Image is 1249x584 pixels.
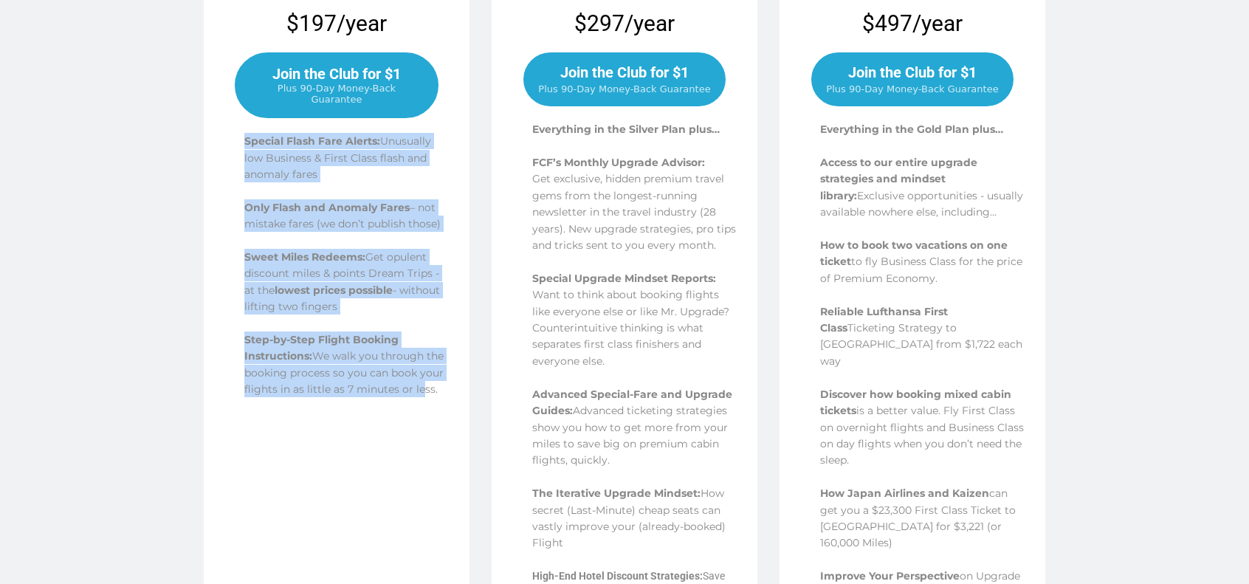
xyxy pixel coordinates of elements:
[523,52,725,106] a: Join the Club for $1 Plus 90-Day Money-Back Guarantee
[275,284,393,297] span: lowest prices possible
[532,156,705,169] span: FCF’s Monthly Upgrade Advisor:
[538,83,710,95] span: Plus 90-Day Money-Back Guarantee
[532,272,716,285] span: Special Upgrade Mindset Reports:
[244,250,439,297] span: Get opulent discount miles & points Dream Trips - at the
[532,404,728,467] span: Advanced ticketing strategies show you how to get more from your miles to save big on premium cab...
[820,321,1022,368] span: Ticketing Strategy to [GEOGRAPHIC_DATA] from $1,722 each way
[820,305,948,334] span: Reliable Lufthansa First Class
[820,569,960,583] span: Improve Your Perspective
[244,201,410,214] span: Only Flash and Anomaly Fares
[209,9,464,38] p: $197/year
[811,52,1013,106] a: Join the Club for $1 Plus 90-Day Money-Back Guarantee
[820,189,1023,219] span: Exclusive opportunities - usually available nowhere else, including...
[820,487,989,500] span: How Japan Airlines and Kaizen
[244,134,431,181] span: Unusually low Business & First Class flash and anomaly fares
[532,172,736,252] span: Get exclusive, hidden premium travel gems from the longest-running newsletter in the travel indus...
[532,123,720,136] span: Everything in the Silver Plan plus…
[532,288,729,368] span: Want to think about booking flights like everyone else or like Mr. Upgrade?Counterintuitive think...
[532,570,703,582] strong: High-End Hotel Discount Strategies:
[820,123,1003,136] span: Everything in the Gold Plan plus…
[244,349,444,396] span: We walk you through the booking process so you can book your flights in as little as 7 minutes or...
[820,255,1022,284] span: to fly Business Class for the price of Premium Economy.
[820,238,1008,268] span: How to book two vacations on one ticket
[848,63,977,81] span: Join the Club for $1
[820,388,1011,417] span: Discover how booking mixed cabin tickets
[862,9,963,38] p: $497/year
[820,156,977,202] span: Access to our entire upgrade strategies and mindset library:
[532,388,732,417] span: Advanced Special-Fare and Upgrade Guides:
[244,134,380,148] span: Special Flash Fare Alerts:
[560,63,689,81] span: Join the Club for $1
[532,487,701,500] span: The Iterative Upgrade Mindset:
[820,404,1024,467] span: is a better value. Fly First Class on overnight flights and Business Class on day flights when yo...
[235,52,438,118] a: Join the Club for $1 Plus 90-Day Money-Back Guarantee
[244,333,399,363] span: Step-by-Step Flight Booking Instructions:
[251,83,422,105] span: Plus 90-Day Money-Back Guarantee
[244,250,365,264] span: Sweet Miles Redeems:
[272,65,401,83] span: Join the Club for $1
[574,9,675,38] p: $297/year
[826,83,998,95] span: Plus 90-Day Money-Back Guarantee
